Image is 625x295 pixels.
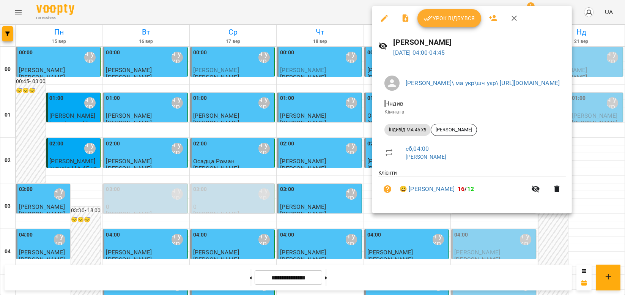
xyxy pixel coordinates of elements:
[378,180,397,198] button: Візит ще не сплачено. Додати оплату?
[406,154,446,160] a: [PERSON_NAME]
[467,185,474,192] span: 12
[384,126,431,133] span: індивід МА 45 хв
[423,14,475,23] span: Урок відбувся
[394,49,445,56] a: [DATE] 04:00-04:45
[417,9,481,27] button: Урок відбувся
[431,126,477,133] span: [PERSON_NAME]
[384,100,405,107] span: - Індив
[458,185,464,192] span: 16
[431,124,477,136] div: [PERSON_NAME]
[458,185,474,192] b: /
[384,108,560,116] p: Кімната
[406,79,560,87] a: [PERSON_NAME]\ ма укр\шч укр\ [URL][DOMAIN_NAME]
[394,36,566,48] h6: [PERSON_NAME]
[406,145,429,152] a: сб , 04:00
[378,169,566,204] ul: Клієнти
[400,185,455,194] a: 😀 [PERSON_NAME]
